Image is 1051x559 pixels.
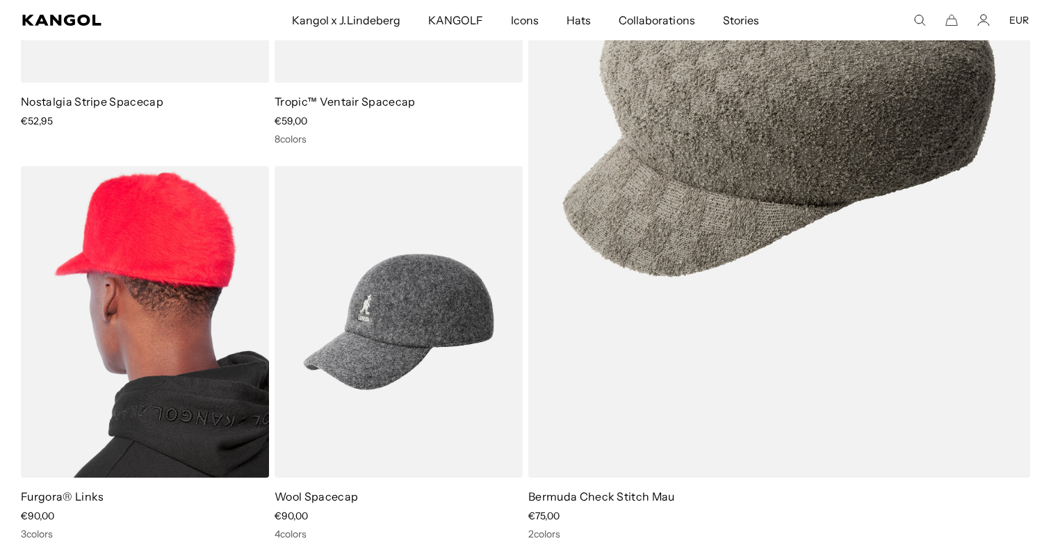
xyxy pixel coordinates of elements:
a: Account [977,14,990,26]
span: €59,00 [275,115,307,127]
span: €52,95 [21,115,53,127]
a: Kangol [22,15,193,26]
span: €75,00 [528,510,560,522]
a: Nostalgia Stripe Spacecap [21,95,163,108]
div: 2 colors [528,528,1030,540]
a: Furgora® Links [21,489,104,503]
div: 8 colors [275,133,523,145]
span: €90,00 [21,510,54,522]
div: 4 colors [275,528,523,540]
button: Cart [945,14,958,26]
img: Furgora® Links [21,166,269,478]
a: Bermuda Check Stitch Mau [528,489,675,503]
button: EUR [1009,14,1029,26]
img: Wool Spacecap [275,166,523,478]
div: 3 colors [21,528,269,540]
a: Tropic™ Ventair Spacecap [275,95,416,108]
span: €90,00 [275,510,308,522]
a: Wool Spacecap [275,489,358,503]
summary: Search here [913,14,926,26]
